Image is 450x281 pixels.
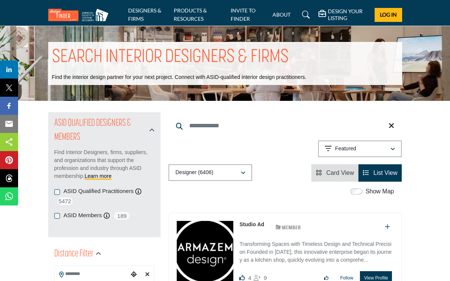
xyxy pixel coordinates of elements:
[318,140,402,157] button: Featured
[239,221,264,227] a: Studio Ad
[54,117,147,144] h2: ASID QUALIFIED DESIGNERS & MEMBERS
[168,117,402,135] input: Search Keyword
[54,247,93,261] h2: Distance Filter
[335,145,356,153] p: Featured
[48,9,112,21] img: Site Logo
[54,148,155,180] p: Find Interior Designers, firms, suppliers, and organizations that support the profession and indu...
[264,275,267,281] span: 9
[239,240,394,266] p: Transforming Spaces with Timeless Design and Technical Precision Founded in [DATE], this innovati...
[385,224,390,230] a: Add To List
[64,211,102,220] label: ASID Members
[231,7,256,22] a: INVITE TO FINDER
[113,211,130,221] span: 189
[128,7,161,22] a: DESIGNERS & FIRMS
[311,164,358,182] li: Card View
[272,11,291,18] a: ABOUT
[380,11,397,18] span: Log In
[358,164,402,182] li: List View
[54,213,60,219] input: ASID Members checkbox
[52,74,306,81] p: Find the interior design partner for your next project. Connect with ASID-qualified interior desi...
[52,46,289,69] h1: SEARCH INTERIOR DESIGNERS & FIRMS
[57,196,73,206] span: 5472
[318,8,369,22] div: DESIGN YOUR LISTING
[271,222,305,232] img: ASID Members Badge Icon
[248,275,251,281] span: 4
[54,189,60,195] input: ASID Qualified Practitioners checkbox
[174,7,207,22] a: PRODUCTS & RESOURCES
[295,9,315,21] a: Search
[316,170,354,176] a: View Card
[168,164,252,181] button: Designer (6406)
[363,170,397,176] a: View List
[239,236,394,266] a: Transforming Spaces with Timeless Design and Technical Precision Founded in [DATE], this innovati...
[373,170,398,176] span: List View
[84,173,112,179] a: Learn more
[239,221,264,229] p: Studio Ad
[366,187,394,196] label: Show Map
[375,8,402,22] button: Log In
[328,8,369,22] h5: DESIGN YOUR LISTING
[239,275,245,281] i: Likes
[64,187,134,196] label: ASID Qualified Practitioners
[326,170,354,176] span: Card View
[175,169,213,176] p: Designer (6406)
